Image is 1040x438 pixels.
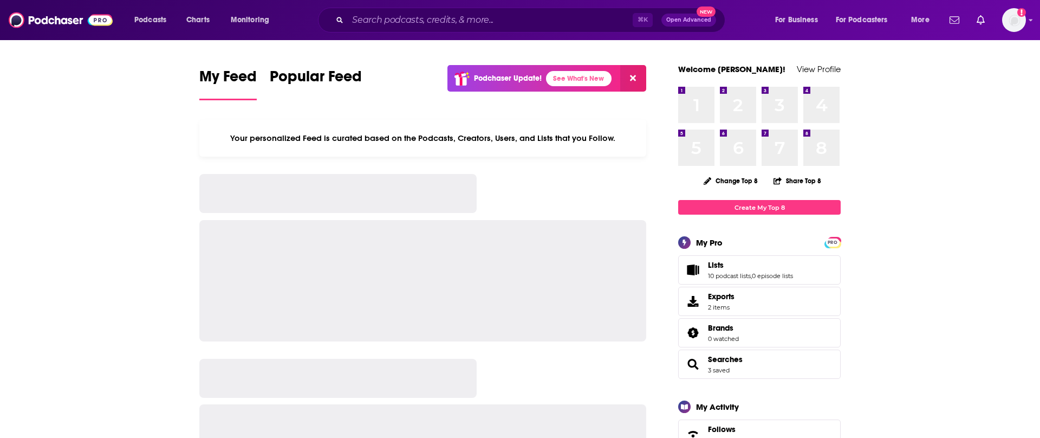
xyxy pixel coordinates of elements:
span: Brands [678,318,841,347]
img: Podchaser - Follow, Share and Rate Podcasts [9,10,113,30]
span: Follows [708,424,736,434]
button: Open AdvancedNew [661,14,716,27]
span: Exports [708,292,734,301]
button: Show profile menu [1002,8,1026,32]
span: Popular Feed [270,67,362,92]
span: Lists [678,255,841,285]
span: My Feed [199,67,257,92]
span: Podcasts [134,12,166,28]
button: open menu [223,11,283,29]
input: Search podcasts, credits, & more... [348,11,633,29]
img: User Profile [1002,8,1026,32]
a: Searches [682,357,704,372]
span: For Podcasters [836,12,888,28]
a: Exports [678,287,841,316]
a: See What's New [546,71,612,86]
span: Charts [186,12,210,28]
a: 0 episode lists [752,272,793,280]
button: open menu [829,11,903,29]
span: Exports [682,294,704,309]
a: 10 podcast lists [708,272,751,280]
div: Search podcasts, credits, & more... [328,8,736,33]
a: Brands [682,325,704,340]
button: Share Top 8 [773,170,822,191]
a: Create My Top 8 [678,200,841,215]
a: Searches [708,355,743,364]
span: Open Advanced [666,17,711,23]
span: More [911,12,929,28]
span: , [751,272,752,280]
a: My Feed [199,67,257,100]
a: PRO [826,238,839,246]
button: open menu [127,11,180,29]
span: Logged in as JamesRod2024 [1002,8,1026,32]
span: Brands [708,323,733,333]
a: Show notifications dropdown [972,11,989,29]
button: Change Top 8 [697,174,764,188]
button: open menu [768,11,831,29]
span: 2 items [708,304,734,311]
a: Brands [708,323,739,333]
a: 0 watched [708,335,739,343]
a: Lists [682,262,704,278]
button: open menu [903,11,943,29]
p: Podchaser Update! [474,74,542,83]
div: My Pro [696,237,723,248]
a: Show notifications dropdown [945,11,964,29]
a: Charts [179,11,216,29]
a: Follows [708,424,808,434]
a: Popular Feed [270,67,362,100]
span: New [697,7,716,17]
a: Lists [708,260,793,270]
div: My Activity [696,402,739,412]
span: Lists [708,260,724,270]
a: View Profile [797,64,841,74]
div: Your personalized Feed is curated based on the Podcasts, Creators, Users, and Lists that you Follow. [199,120,646,157]
span: Monitoring [231,12,269,28]
span: ⌘ K [633,13,653,27]
span: For Business [775,12,818,28]
span: Searches [678,350,841,379]
a: 3 saved [708,366,730,374]
svg: Add a profile image [1017,8,1026,17]
a: Welcome [PERSON_NAME]! [678,64,785,74]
